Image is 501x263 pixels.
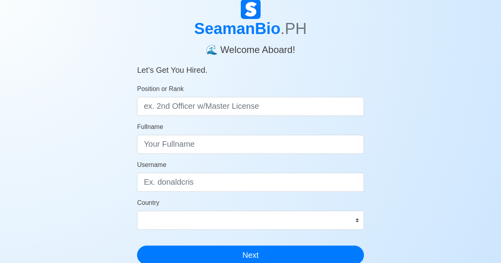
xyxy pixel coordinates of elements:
[137,38,364,56] h4: 🌊 Welcome Aboard!
[137,56,364,75] h5: Let’s Get You Hired.
[137,198,159,208] label: Country
[137,123,163,130] span: Fullname
[137,173,364,192] input: Ex. donaldcris
[280,20,307,37] span: .PH
[137,97,364,116] input: ex. 2nd Officer w/Master License
[137,135,364,154] input: Your Fullname
[137,161,166,168] span: Username
[137,19,364,38] h1: SeamanBio
[137,85,183,92] span: Position or Rank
